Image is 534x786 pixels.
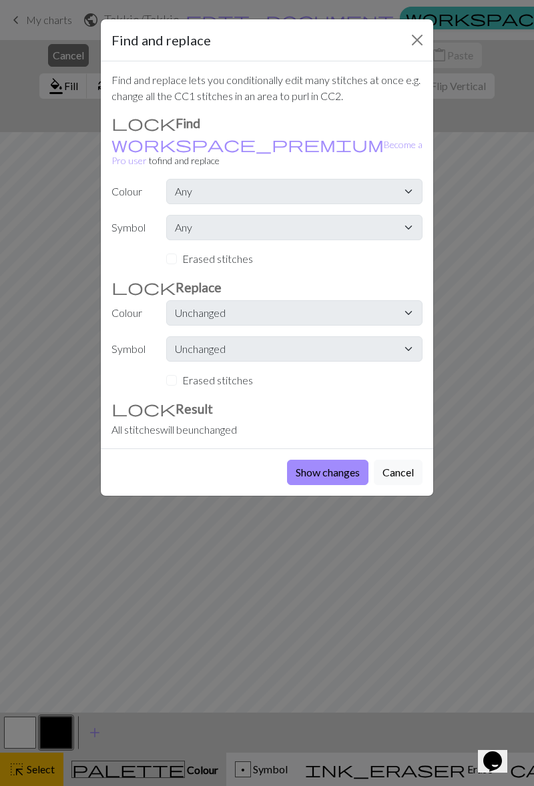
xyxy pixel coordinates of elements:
[111,139,423,166] small: to find and replace
[111,72,423,104] p: Find and replace lets you conditionally edit many stitches at once e.g. change all the CC1 stitch...
[111,400,423,416] h3: Result
[407,29,428,51] button: Close
[111,30,211,50] h5: Find and replace
[111,139,423,166] a: Become a Pro user
[374,460,423,485] button: Cancel
[103,336,158,362] label: Symbol
[111,279,423,295] h3: Replace
[478,733,521,773] iframe: chat widget
[111,115,423,131] h3: Find
[103,179,158,204] label: Colour
[182,251,253,267] label: Erased stitches
[182,372,253,388] label: Erased stitches
[111,135,384,153] span: workspace_premium
[111,422,423,438] div: All stitches will be unchanged
[103,300,158,326] label: Colour
[103,215,158,240] label: Symbol
[287,460,368,485] button: Show changes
